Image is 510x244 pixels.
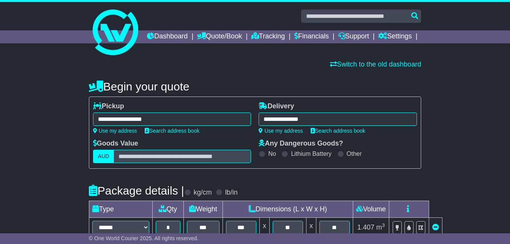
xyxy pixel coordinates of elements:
label: Other [347,150,362,157]
a: Tracking [251,30,285,43]
h4: Package details | [89,184,184,197]
a: Settings [378,30,412,43]
label: Pickup [93,102,124,111]
label: kg/cm [194,189,212,197]
label: Any Dangerous Goods? [259,139,343,148]
label: AUD [93,150,114,163]
span: m [376,223,385,231]
label: No [268,150,276,157]
a: Use my address [259,128,303,134]
sup: 3 [382,222,385,228]
label: Lithium Battery [291,150,332,157]
td: Type [89,201,152,218]
a: Use my address [93,128,137,134]
label: Goods Value [93,139,138,148]
a: Remove this item [432,223,439,231]
label: Delivery [259,102,294,111]
span: 1.407 [357,223,374,231]
td: Dimensions (L x W x H) [223,201,353,218]
label: lb/in [225,189,238,197]
a: Quote/Book [197,30,242,43]
span: © One World Courier 2025. All rights reserved. [89,235,199,241]
a: Financials [294,30,329,43]
h4: Begin your quote [89,80,421,93]
td: x [259,218,269,238]
a: Switch to the old dashboard [330,60,421,68]
a: Dashboard [147,30,188,43]
td: Weight [183,201,223,218]
a: Search address book [145,128,199,134]
td: Qty [152,201,183,218]
a: Search address book [311,128,365,134]
td: x [306,218,316,238]
td: Volume [353,201,389,218]
a: Support [338,30,369,43]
